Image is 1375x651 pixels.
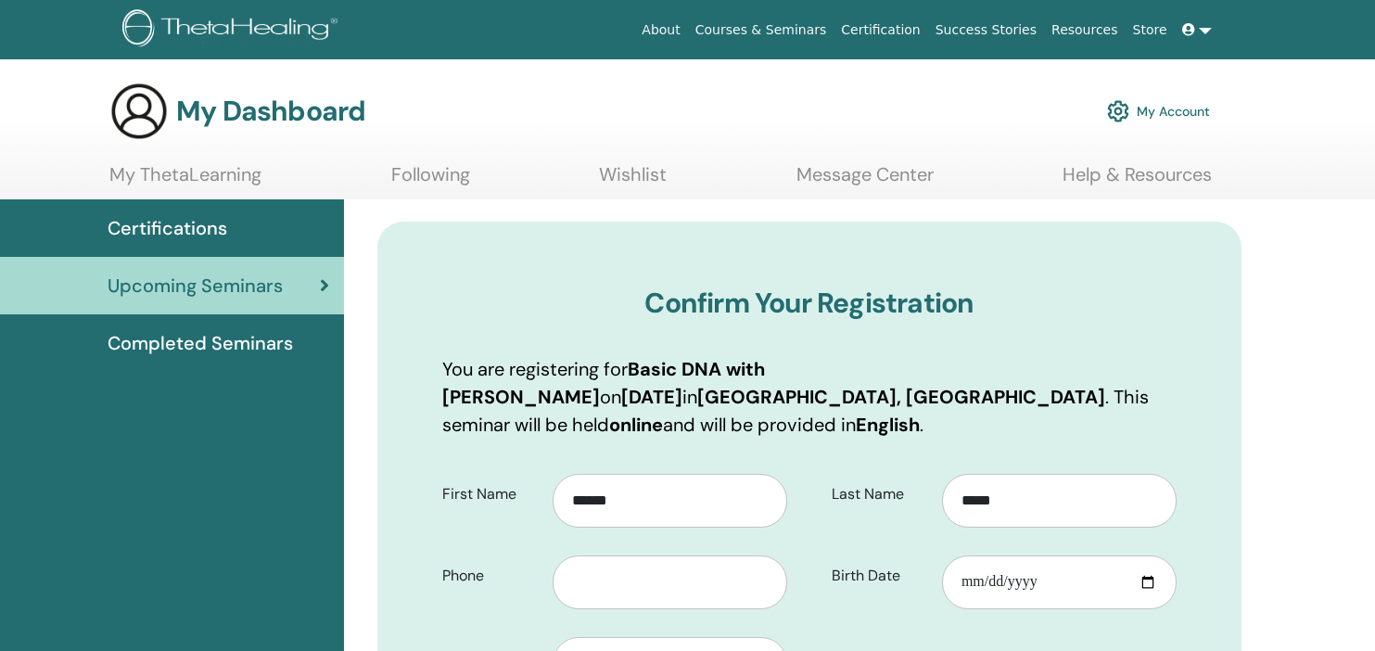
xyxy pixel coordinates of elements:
a: Resources [1044,13,1126,47]
b: [GEOGRAPHIC_DATA], [GEOGRAPHIC_DATA] [697,385,1105,409]
img: logo.png [122,9,344,51]
b: [DATE] [621,385,682,409]
label: Birth Date [818,558,942,594]
h3: Confirm Your Registration [442,287,1177,320]
a: Help & Resources [1063,163,1212,199]
a: Success Stories [928,13,1044,47]
h3: My Dashboard [176,95,365,128]
label: First Name [428,477,553,512]
img: generic-user-icon.jpg [109,82,169,141]
a: About [634,13,687,47]
a: Store [1126,13,1175,47]
p: You are registering for on in . This seminar will be held and will be provided in . [442,355,1177,439]
b: English [856,413,920,437]
span: Completed Seminars [108,329,293,357]
a: Following [391,163,470,199]
label: Phone [428,558,553,594]
label: Last Name [818,477,942,512]
a: Message Center [796,163,934,199]
span: Certifications [108,214,227,242]
a: Certification [834,13,927,47]
a: My ThetaLearning [109,163,261,199]
span: Upcoming Seminars [108,272,283,300]
a: Courses & Seminars [688,13,834,47]
b: online [609,413,663,437]
a: Wishlist [599,163,667,199]
img: cog.svg [1107,96,1129,127]
a: My Account [1107,91,1210,132]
